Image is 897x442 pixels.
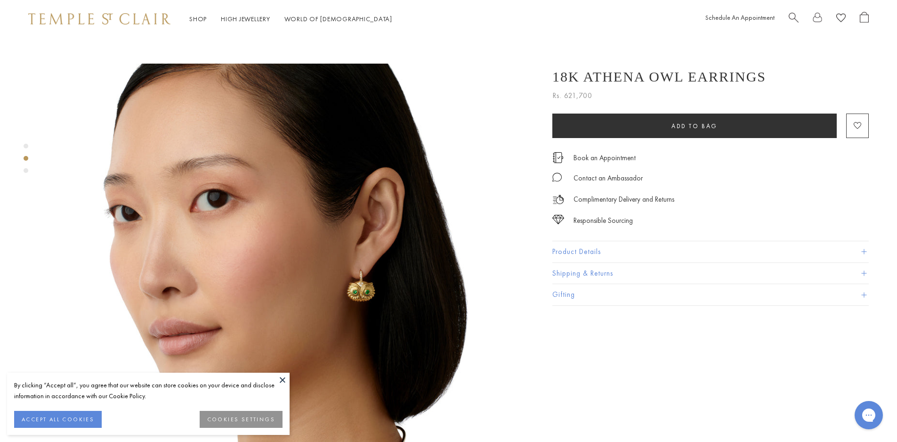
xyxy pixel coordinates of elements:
a: Search [789,12,799,26]
a: Open Shopping Bag [860,12,869,26]
div: Product gallery navigation [24,141,28,180]
button: Gifting [552,284,869,305]
button: COOKIES SETTINGS [200,411,283,428]
img: icon_sourcing.svg [552,215,564,224]
a: High JewelleryHigh Jewellery [221,15,270,23]
button: Add to bag [552,114,837,138]
img: icon_delivery.svg [552,194,564,205]
span: Rs. 621,700 [552,90,592,102]
a: Schedule An Appointment [705,13,775,22]
div: Contact an Ambassador [574,172,643,184]
img: MessageIcon-01_2.svg [552,172,562,182]
p: Complimentary Delivery and Returns [574,194,674,205]
iframe: Gorgias live chat messenger [850,398,888,433]
img: Temple St. Clair [28,13,170,25]
div: By clicking “Accept all”, you agree that our website can store cookies on your device and disclos... [14,380,283,401]
nav: Main navigation [189,13,392,25]
button: Product Details [552,241,869,262]
span: Add to bag [671,122,718,130]
h1: 18K Athena Owl Earrings [552,69,766,85]
a: View Wishlist [836,12,846,26]
img: icon_appointment.svg [552,152,564,163]
a: ShopShop [189,15,207,23]
button: Shipping & Returns [552,263,869,284]
button: ACCEPT ALL COOKIES [14,411,102,428]
div: Responsible Sourcing [574,215,633,227]
a: World of [DEMOGRAPHIC_DATA]World of [DEMOGRAPHIC_DATA] [284,15,392,23]
a: Book an Appointment [574,153,636,163]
